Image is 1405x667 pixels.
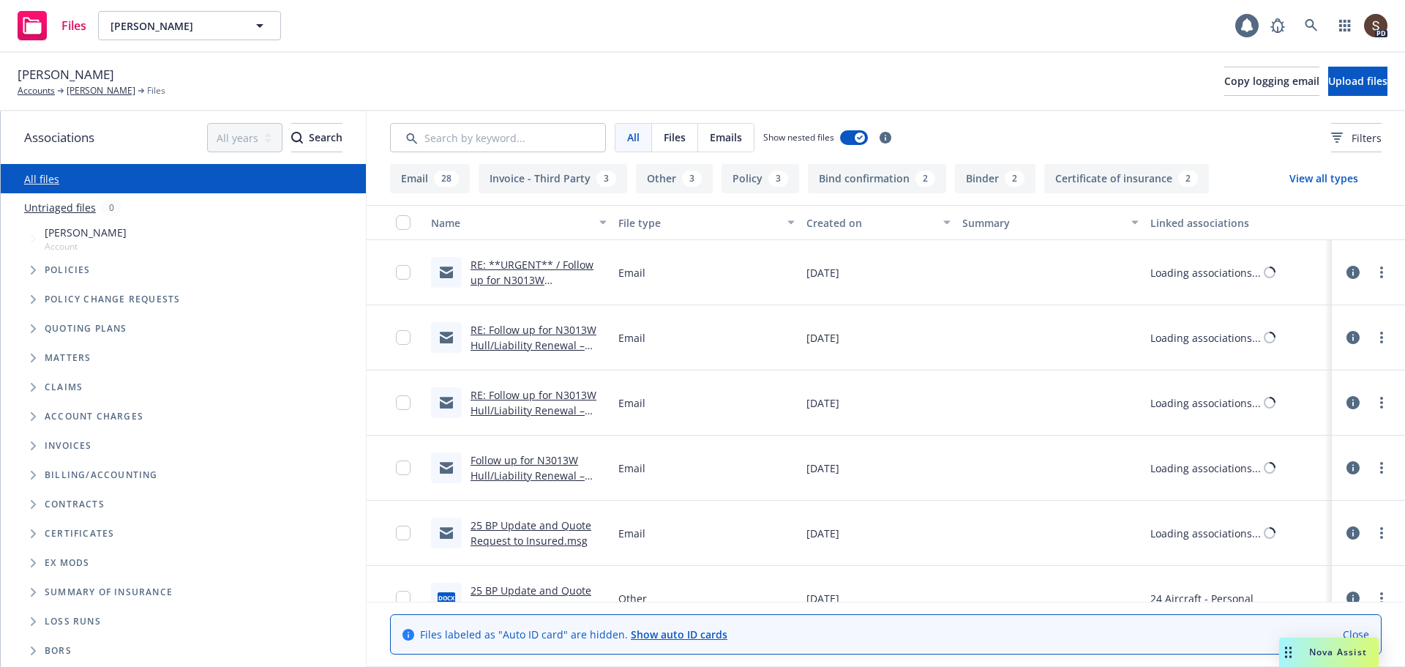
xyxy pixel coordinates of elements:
div: 0 [102,199,121,216]
div: 2 [1005,171,1024,187]
span: Files labeled as "Auto ID card" are hidden. [420,627,727,642]
button: Certificate of insurance [1044,164,1209,193]
input: Toggle Row Selected [396,461,411,475]
div: Created on [806,215,935,231]
button: View all types [1266,164,1382,193]
a: more [1373,329,1390,346]
span: [DATE] [806,395,839,411]
div: Tree Example [1,222,366,461]
a: Report a Bug [1263,11,1292,40]
a: 25 BP Update and Quote Request.docx [471,584,591,613]
button: Other [636,164,713,193]
button: Name [425,205,612,240]
span: Account charges [45,412,143,421]
input: Toggle Row Selected [396,330,411,345]
span: Show nested files [763,131,834,144]
span: Email [618,395,645,411]
input: Select all [396,215,411,230]
span: Associations [24,128,94,147]
a: Switch app [1330,11,1360,40]
a: more [1373,459,1390,477]
button: File type [612,205,800,240]
input: Toggle Row Selected [396,265,411,280]
span: Email [618,526,645,541]
div: Loading associations... [1150,265,1261,280]
span: Matters [45,354,91,362]
span: docx [438,592,455,603]
div: Name [431,215,591,231]
span: [PERSON_NAME] [45,225,127,240]
span: [DATE] [806,526,839,541]
a: Accounts [18,84,55,97]
span: Summary of insurance [45,588,173,597]
span: Copy logging email [1224,74,1319,88]
a: RE: Follow up for N3013W Hull/Liability Renewal – Request for Updates [471,388,596,433]
span: Email [618,461,645,476]
button: Created on [801,205,957,240]
div: Folder Tree Example [1,461,366,666]
button: [PERSON_NAME] [98,11,281,40]
button: Bind confirmation [808,164,946,193]
a: Close [1343,627,1369,642]
div: File type [618,215,778,231]
a: more [1373,394,1390,411]
input: Toggle Row Selected [396,526,411,540]
button: SearchSearch [291,123,342,152]
button: Copy logging email [1224,67,1319,96]
button: Nova Assist [1279,638,1379,667]
span: Emails [710,130,742,145]
div: Linked associations [1150,215,1326,231]
button: Invoice - Third Party [479,164,627,193]
span: [DATE] [806,265,839,280]
button: Policy [722,164,799,193]
a: RE: **URGENT** / Follow up for N3013W Hull/Liability Renewal – Request for Updates [471,258,593,318]
div: 28 [434,171,459,187]
span: Ex Mods [45,559,89,567]
span: Certificates [45,529,114,538]
div: 24 Aircraft - Personal [1150,591,1254,606]
span: Quoting plans [45,324,127,333]
span: Files [664,130,686,145]
button: Email [390,164,470,193]
span: [DATE] [806,330,839,346]
div: 3 [682,171,702,187]
span: Email [618,330,645,346]
div: 2 [915,171,935,187]
div: Summary [962,215,1122,231]
span: Billing/Accounting [45,471,158,480]
span: Filters [1331,130,1382,146]
span: Filters [1352,130,1382,146]
input: Toggle Row Selected [396,591,411,605]
span: [DATE] [806,591,839,606]
div: Drag to move [1279,638,1297,667]
span: [PERSON_NAME] [18,65,114,84]
div: Loading associations... [1150,395,1261,411]
a: Search [1297,11,1326,40]
a: 25 BP Update and Quote Request to Insured.msg [471,518,591,548]
span: Contracts [45,500,105,509]
div: Search [291,124,342,152]
button: Binder [955,164,1035,193]
span: All [627,130,640,145]
span: Email [618,265,645,280]
a: Untriaged files [24,200,96,215]
span: BORs [45,646,72,655]
a: Show auto ID cards [631,627,727,641]
span: Account [45,240,127,253]
input: Search by keyword... [390,123,606,152]
span: [DATE] [806,461,839,476]
img: photo [1364,14,1387,37]
span: Policies [45,266,91,275]
a: Files [12,5,92,46]
a: more [1373,589,1390,607]
span: Other [618,591,647,606]
span: Files [147,84,165,97]
button: Filters [1331,123,1382,152]
span: [PERSON_NAME] [110,18,237,34]
a: more [1373,264,1390,281]
a: [PERSON_NAME] [67,84,135,97]
button: Summary [956,205,1144,240]
div: Loading associations... [1150,330,1261,346]
input: Toggle Row Selected [396,395,411,410]
span: Files [61,20,86,31]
